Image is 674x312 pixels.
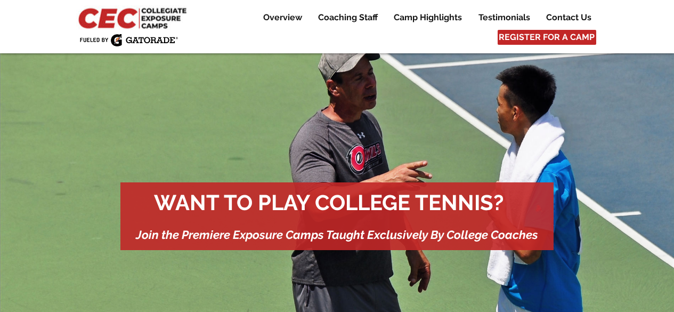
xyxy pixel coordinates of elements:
[136,228,538,242] span: Join the Premiere Exposure Camps Taught Exclusively By College Coaches
[76,5,191,30] img: CEC Logo Primary_edited.jpg
[538,11,599,24] a: Contact Us
[313,11,383,24] p: Coaching Staff
[255,11,310,24] a: Overview
[79,34,178,46] img: Fueled by Gatorade.png
[499,31,595,43] span: REGISTER FOR A CAMP
[473,11,535,24] p: Testimonials
[386,11,470,24] a: Camp Highlights
[470,11,538,24] a: Testimonials
[310,11,385,24] a: Coaching Staff
[498,30,596,45] a: REGISTER FOR A CAMP
[388,11,467,24] p: Camp Highlights
[247,11,599,24] nav: Site
[258,11,307,24] p: Overview
[154,190,504,215] span: WANT TO PLAY COLLEGE TENNIS?
[541,11,597,24] p: Contact Us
